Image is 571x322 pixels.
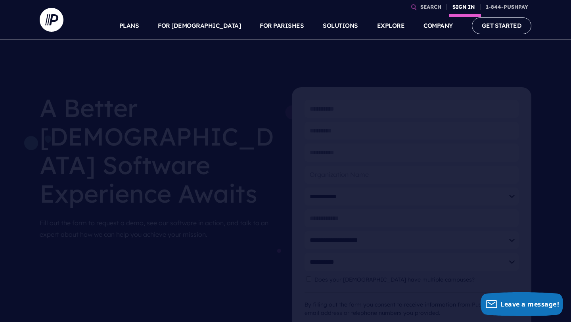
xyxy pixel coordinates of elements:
a: FOR [DEMOGRAPHIC_DATA] [158,12,241,40]
a: PLANS [119,12,139,40]
a: GET STARTED [472,17,532,34]
a: COMPANY [423,12,453,40]
a: SOLUTIONS [323,12,358,40]
button: Leave a message! [481,292,563,316]
a: FOR PARISHES [260,12,304,40]
span: Leave a message! [500,300,559,309]
a: EXPLORE [377,12,405,40]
